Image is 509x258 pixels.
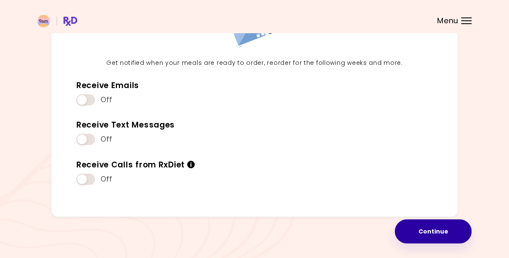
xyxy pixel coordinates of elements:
[100,175,113,184] span: Off
[76,160,195,170] div: Receive Calls from RxDiet
[100,96,113,104] span: Off
[187,160,196,168] i: Info
[76,120,175,130] div: Receive Text Messages
[70,58,439,68] p: Get notified when your meals are ready to order, reorder for the following weeks and more.
[395,219,472,243] button: Continue
[100,135,113,144] span: Off
[37,15,77,27] img: RxDiet
[76,81,139,91] div: Receive Emails
[437,17,458,25] span: Menu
